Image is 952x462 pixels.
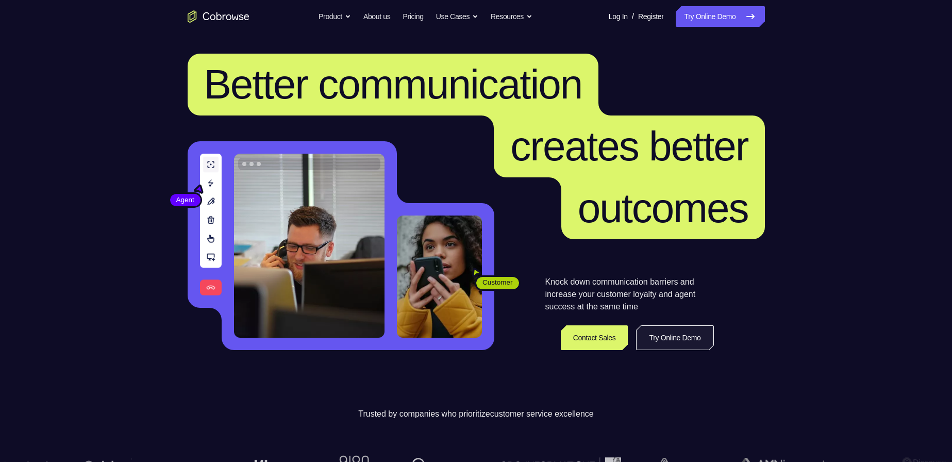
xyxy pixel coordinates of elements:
[319,6,351,27] button: Product
[638,6,663,27] a: Register
[636,325,713,350] a: Try Online Demo
[578,185,748,231] span: outcomes
[676,6,764,27] a: Try Online Demo
[204,61,582,107] span: Better communication
[403,6,423,27] a: Pricing
[397,216,482,338] img: A customer holding their phone
[363,6,390,27] a: About us
[632,10,634,23] span: /
[491,6,532,27] button: Resources
[545,276,714,313] p: Knock down communication barriers and increase your customer loyalty and agent success at the sam...
[234,154,385,338] img: A customer support agent talking on the phone
[436,6,478,27] button: Use Cases
[561,325,628,350] a: Contact Sales
[510,123,748,169] span: creates better
[490,409,594,418] span: customer service excellence
[188,10,249,23] a: Go to the home page
[609,6,628,27] a: Log In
